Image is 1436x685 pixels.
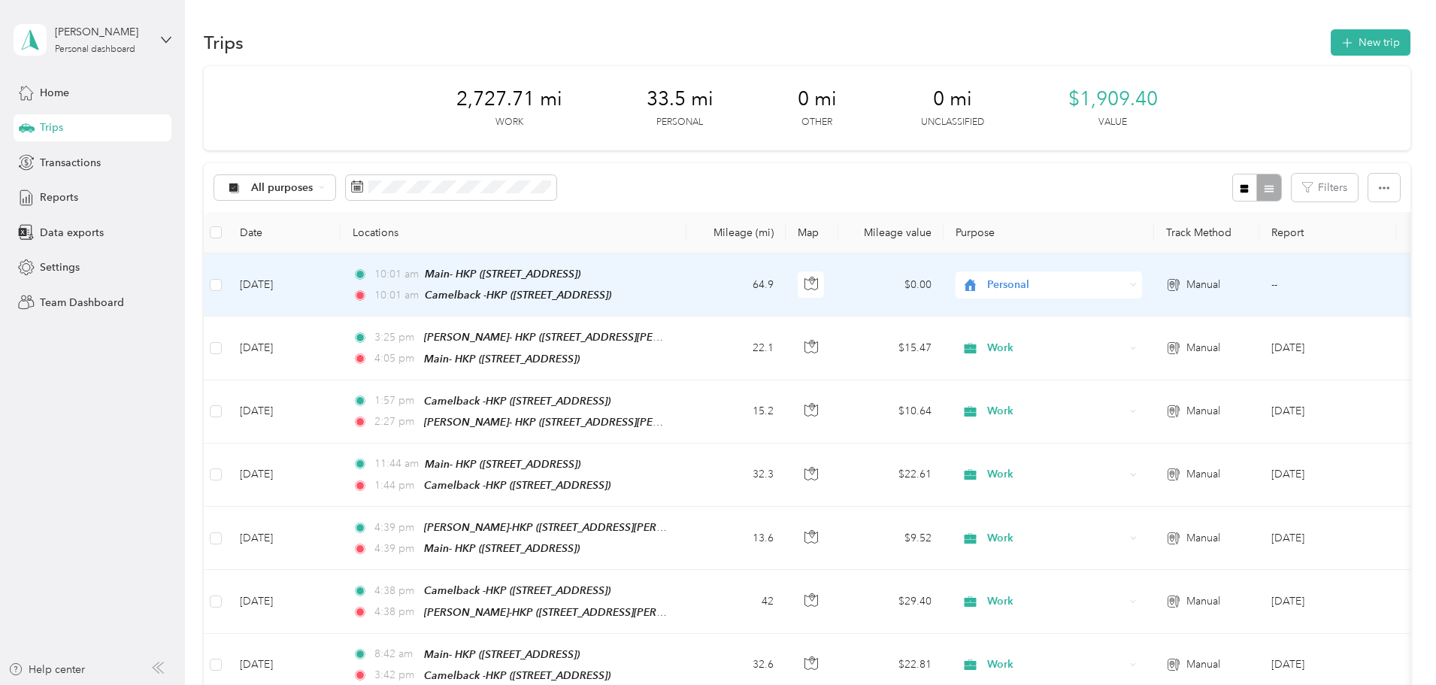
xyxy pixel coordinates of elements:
td: 32.3 [686,444,786,507]
span: Main- HKP ([STREET_ADDRESS]) [424,648,580,660]
span: Personal [987,277,1125,293]
span: Work [987,593,1125,610]
span: 10:01 am [374,266,419,283]
span: 3:25 pm [374,329,417,346]
span: Camelback -HKP ([STREET_ADDRESS]) [424,395,610,407]
td: $15.47 [838,317,944,380]
span: 8:42 am [374,646,417,662]
p: Other [801,116,832,129]
span: Manual [1186,466,1220,483]
span: 4:05 pm [374,350,417,367]
p: Value [1098,116,1127,129]
th: Mileage (mi) [686,212,786,253]
button: Filters [1292,174,1358,202]
span: Manual [1186,340,1220,356]
td: [DATE] [228,380,341,444]
span: Transactions [40,155,101,171]
th: Track Method [1154,212,1259,253]
span: Manual [1186,530,1220,547]
span: 3:42 pm [374,667,417,683]
span: Work [987,530,1125,547]
th: Mileage value [838,212,944,253]
span: $1,909.40 [1068,87,1158,111]
th: Purpose [944,212,1154,253]
span: Work [987,340,1125,356]
span: Camelback -HKP ([STREET_ADDRESS]) [424,584,610,596]
td: -- [1259,253,1396,317]
span: 4:39 pm [374,520,417,536]
td: Aug 2025 [1259,317,1396,380]
td: 15.2 [686,380,786,444]
span: 11:44 am [374,456,419,472]
span: Work [987,403,1125,420]
span: 2,727.71 mi [456,87,562,111]
span: 0 mi [933,87,972,111]
span: 2:27 pm [374,414,417,430]
th: Locations [341,212,686,253]
td: [DATE] [228,444,341,507]
td: 13.6 [686,507,786,570]
td: 42 [686,570,786,633]
span: Team Dashboard [40,295,124,311]
td: 22.1 [686,317,786,380]
td: $10.64 [838,380,944,444]
th: Date [228,212,341,253]
td: [DATE] [228,507,341,570]
span: [PERSON_NAME]-HKP ([STREET_ADDRESS][PERSON_NAME]) [424,606,722,619]
p: Work [495,116,523,129]
td: [DATE] [228,317,341,380]
div: [PERSON_NAME] [55,24,149,40]
span: [PERSON_NAME]-HKP ([STREET_ADDRESS][PERSON_NAME]) [424,521,722,534]
span: Main- HKP ([STREET_ADDRESS]) [424,353,580,365]
span: 33.5 mi [647,87,713,111]
span: All purposes [251,183,314,193]
span: Main- HKP ([STREET_ADDRESS]) [425,268,580,280]
span: Work [987,466,1125,483]
h1: Trips [204,35,244,50]
td: Aug 2025 [1259,507,1396,570]
span: 1:57 pm [374,393,417,409]
span: Camelback -HKP ([STREET_ADDRESS]) [425,289,611,301]
span: 0 mi [798,87,837,111]
span: 4:39 pm [374,541,417,557]
p: Unclassified [921,116,984,129]
td: Aug 2025 [1259,444,1396,507]
span: Trips [40,120,63,135]
td: [DATE] [228,253,341,317]
th: Map [786,212,838,253]
span: Settings [40,259,80,275]
span: Main- HKP ([STREET_ADDRESS]) [425,458,580,470]
span: Manual [1186,593,1220,610]
span: Manual [1186,656,1220,673]
span: Camelback -HKP ([STREET_ADDRESS]) [424,479,610,491]
th: Report [1259,212,1396,253]
span: 4:38 pm [374,604,417,620]
span: Manual [1186,277,1220,293]
span: [PERSON_NAME]- HKP ([STREET_ADDRESS][PERSON_NAME]) [424,416,725,429]
button: New trip [1331,29,1410,56]
td: 64.9 [686,253,786,317]
span: 10:01 am [374,287,419,304]
iframe: Everlance-gr Chat Button Frame [1352,601,1436,685]
span: Reports [40,189,78,205]
td: $22.61 [838,444,944,507]
td: $29.40 [838,570,944,633]
td: $0.00 [838,253,944,317]
span: Data exports [40,225,104,241]
td: [DATE] [228,570,341,633]
span: Main- HKP ([STREET_ADDRESS]) [424,542,580,554]
span: 4:38 pm [374,583,417,599]
span: [PERSON_NAME]- HKP ([STREET_ADDRESS][PERSON_NAME]) [424,331,725,344]
button: Help center [8,662,85,677]
span: Camelback -HKP ([STREET_ADDRESS]) [424,669,610,681]
span: Home [40,85,69,101]
div: Personal dashboard [55,45,135,54]
td: $9.52 [838,507,944,570]
span: Work [987,656,1125,673]
span: Manual [1186,403,1220,420]
td: Aug 2025 [1259,380,1396,444]
span: 1:44 pm [374,477,417,494]
td: Aug 2025 [1259,570,1396,633]
p: Personal [656,116,703,129]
